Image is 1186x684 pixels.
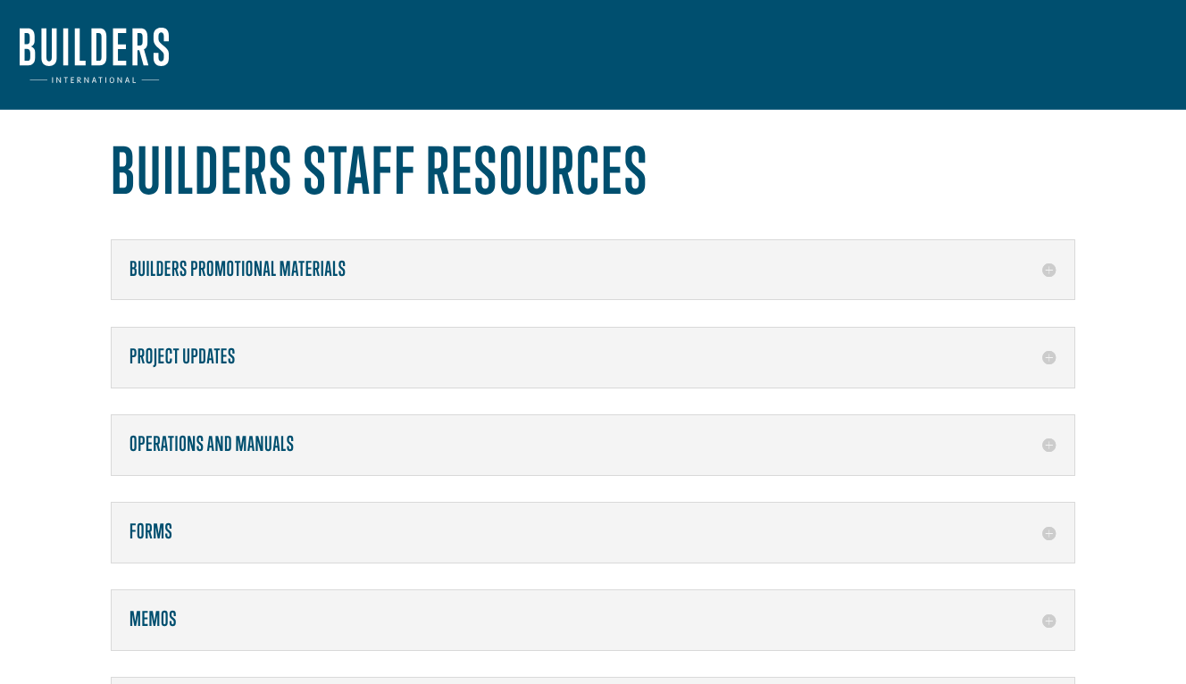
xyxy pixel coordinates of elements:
[129,346,1057,369] h5: Project Updates
[111,133,1075,216] h1: Builders Staff Resources
[129,433,1057,456] h5: Operations and Manuals
[129,521,1057,544] h5: Forms
[129,608,1057,631] h5: Memos
[129,258,1057,281] h5: Builders Promotional Materials
[20,28,169,83] img: Builders International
